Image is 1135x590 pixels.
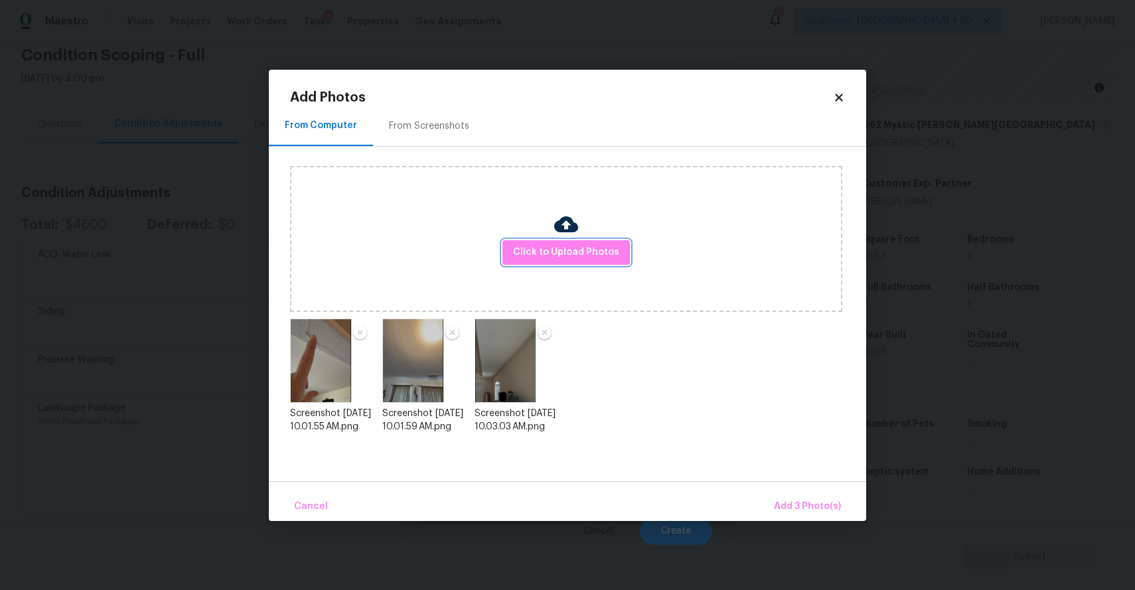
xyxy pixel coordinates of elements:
[475,407,559,433] div: Screenshot [DATE] 10.03.03 AM.png
[769,492,846,521] button: Add 3 Photo(s)
[290,407,374,433] div: Screenshot [DATE] 10.01.55 AM.png
[382,407,467,433] div: Screenshot [DATE] 10.01.59 AM.png
[554,212,578,236] img: Cloud Upload Icon
[513,244,619,261] span: Click to Upload Photos
[294,498,328,515] span: Cancel
[285,119,357,132] div: From Computer
[774,498,841,515] span: Add 3 Photo(s)
[290,91,833,104] h2: Add Photos
[502,240,630,265] button: Click to Upload Photos
[389,119,469,133] div: From Screenshots
[289,492,333,521] button: Cancel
